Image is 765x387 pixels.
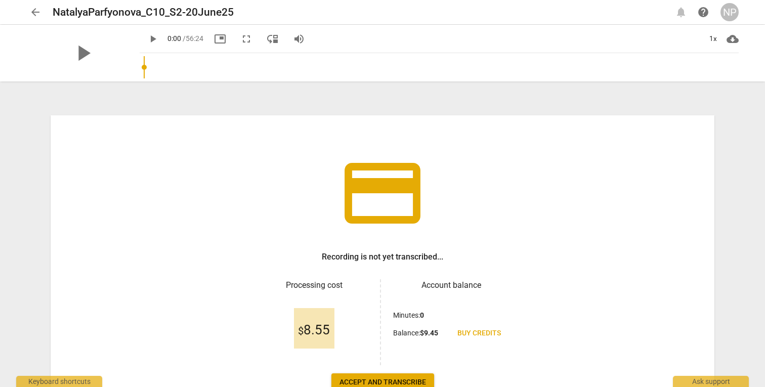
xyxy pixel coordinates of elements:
[393,310,424,321] p: Minutes :
[70,40,96,66] span: play_arrow
[264,30,282,48] button: View player as separate pane
[673,376,749,387] div: Ask support
[16,376,102,387] div: Keyboard shortcuts
[29,6,41,18] span: arrow_back
[393,328,438,338] p: Balance :
[449,324,509,342] a: Buy credits
[720,3,739,21] button: NP
[393,279,509,291] h3: Account balance
[237,30,256,48] button: Fullscreen
[337,148,428,239] span: credit_card
[322,251,443,263] h3: Recording is not yet transcribed...
[147,33,159,45] span: play_arrow
[167,34,181,42] span: 0:00
[420,311,424,319] b: 0
[211,30,229,48] button: Picture in picture
[420,329,438,337] b: $ 9.45
[727,33,739,45] span: cloud_download
[144,30,162,48] button: Play
[183,34,203,42] span: / 56:24
[694,3,712,21] a: Help
[457,328,501,338] span: Buy credits
[267,33,279,45] span: move_down
[298,325,304,337] span: $
[256,279,372,291] h3: Processing cost
[298,323,330,338] span: 8.55
[53,6,234,19] h2: NatalyaParfyonova_C10_S2-20June25
[293,33,305,45] span: volume_up
[703,31,722,47] div: 1x
[697,6,709,18] span: help
[240,33,252,45] span: fullscreen
[214,33,226,45] span: picture_in_picture
[290,30,308,48] button: Volume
